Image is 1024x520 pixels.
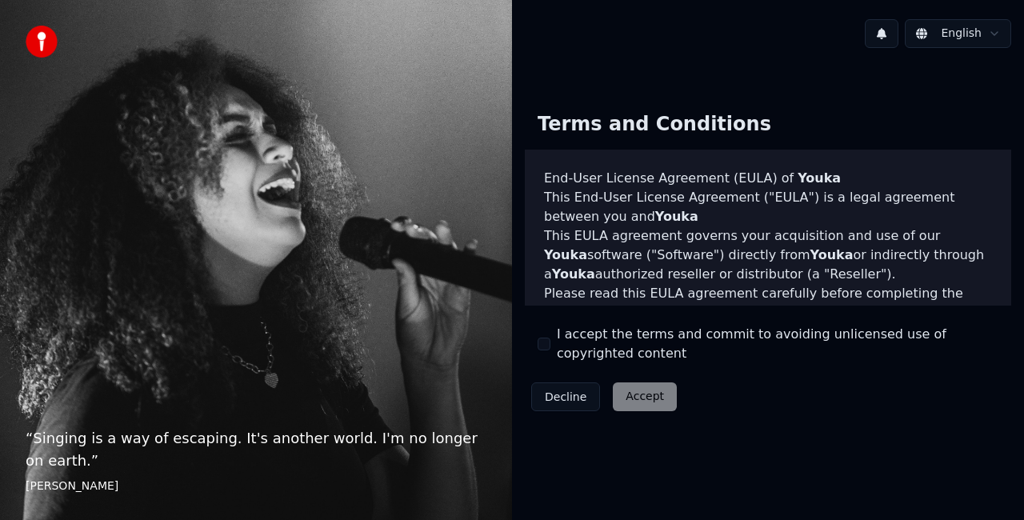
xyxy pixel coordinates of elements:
div: Terms and Conditions [525,99,784,150]
span: Youka [544,247,587,262]
button: Decline [531,382,600,411]
span: Youka [798,170,841,186]
span: Youka [655,209,698,224]
p: This End-User License Agreement ("EULA") is a legal agreement between you and [544,188,992,226]
h3: End-User License Agreement (EULA) of [544,169,992,188]
p: Please read this EULA agreement carefully before completing the installation process and using th... [544,284,992,361]
img: youka [26,26,58,58]
span: Youka [764,305,807,320]
span: Youka [552,266,595,282]
footer: [PERSON_NAME] [26,478,486,494]
p: This EULA agreement governs your acquisition and use of our software ("Software") directly from o... [544,226,992,284]
label: I accept the terms and commit to avoiding unlicensed use of copyrighted content [557,325,998,363]
span: Youka [810,247,854,262]
p: “ Singing is a way of escaping. It's another world. I'm no longer on earth. ” [26,427,486,472]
